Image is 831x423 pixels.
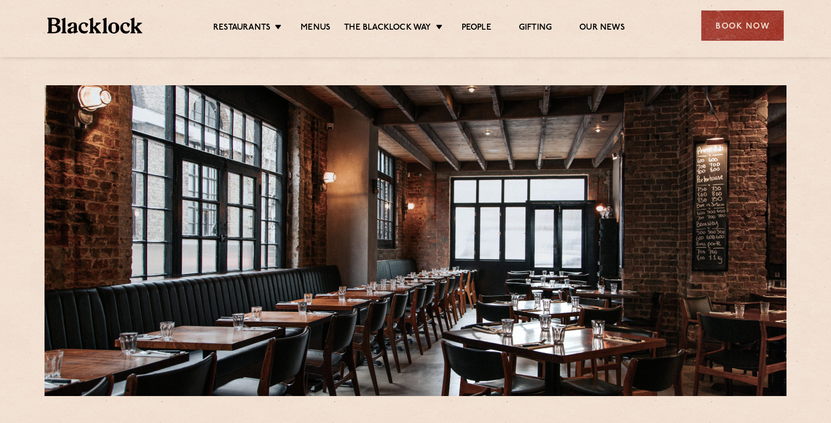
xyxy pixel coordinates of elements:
[519,23,552,35] a: Gifting
[462,23,491,35] a: People
[213,23,270,35] a: Restaurants
[301,23,330,35] a: Menus
[579,23,625,35] a: Our News
[344,23,431,35] a: The Blacklock Way
[701,10,784,41] div: Book Now
[47,18,142,34] img: BL_Textured_Logo-footer-cropped.svg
